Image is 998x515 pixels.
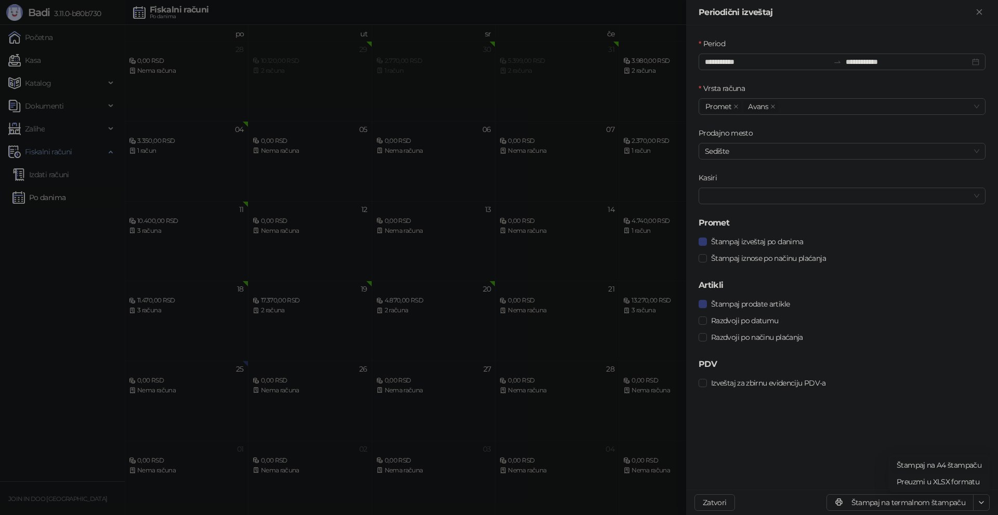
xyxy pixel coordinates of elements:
[699,172,724,183] label: Kasiri
[699,279,986,292] h5: Artikli
[699,127,759,139] label: Prodajno mesto
[699,83,752,94] label: Vrsta računa
[826,494,974,511] button: Štampaj na termalnom štampaču
[705,56,829,68] input: Period
[694,494,735,511] button: Zatvori
[699,6,973,19] div: Periodični izveštaj
[707,315,782,326] span: Razdvoji po datumu
[733,104,739,109] span: close
[707,298,794,310] span: Štampaj prodate artikle
[707,377,830,389] span: Izveštaj za zbirnu evidenciju PDV-a
[705,143,979,159] span: Sedište
[707,236,807,247] span: Štampaj izveštaj po danima
[897,459,981,471] span: Štampaj na A4 štampaču
[699,358,986,371] h5: PDV
[705,101,731,112] span: Promet
[699,217,986,229] h5: Promet
[897,476,981,487] span: Preuzmi u XLSX formatu
[699,38,731,49] label: Period
[770,104,776,109] span: close
[707,332,807,343] span: Razdvoji po načinu plaćanja
[707,253,830,264] span: Štampaj iznose po načinu plaćanja
[748,101,768,112] span: Avans
[833,58,842,66] span: to
[833,58,842,66] span: swap-right
[973,6,986,19] button: Zatvori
